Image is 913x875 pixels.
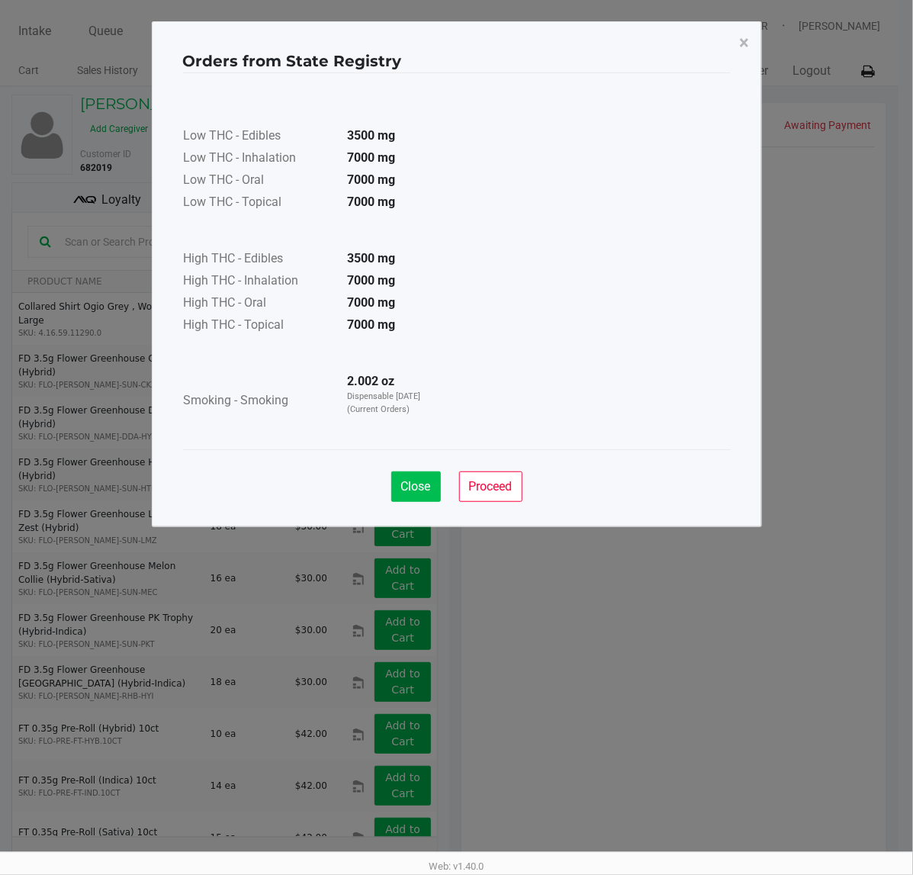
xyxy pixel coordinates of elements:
[348,251,396,265] strong: 3500 mg
[348,273,396,288] strong: 7000 mg
[183,293,336,315] td: High THC - Oral
[348,391,430,416] p: Dispensable [DATE] (Current Orders)
[348,172,396,187] strong: 7000 mg
[728,21,762,64] button: Close
[183,148,336,170] td: Low THC - Inhalation
[740,32,750,53] span: ×
[183,126,336,148] td: Low THC - Edibles
[348,295,396,310] strong: 7000 mg
[183,192,336,214] td: Low THC - Topical
[183,50,402,72] h4: Orders from State Registry
[183,315,336,337] td: High THC - Topical
[429,861,484,872] span: Web: v1.40.0
[183,271,336,293] td: High THC - Inhalation
[459,471,522,502] button: Proceed
[348,195,396,209] strong: 7000 mg
[401,479,431,494] span: Close
[183,170,336,192] td: Low THC - Oral
[348,374,395,388] strong: 2.002 oz
[348,128,396,143] strong: 3500 mg
[183,249,336,271] td: High THC - Edibles
[391,471,441,502] button: Close
[348,317,396,332] strong: 7000 mg
[469,479,513,494] span: Proceed
[348,150,396,165] strong: 7000 mg
[183,372,336,431] td: Smoking - Smoking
